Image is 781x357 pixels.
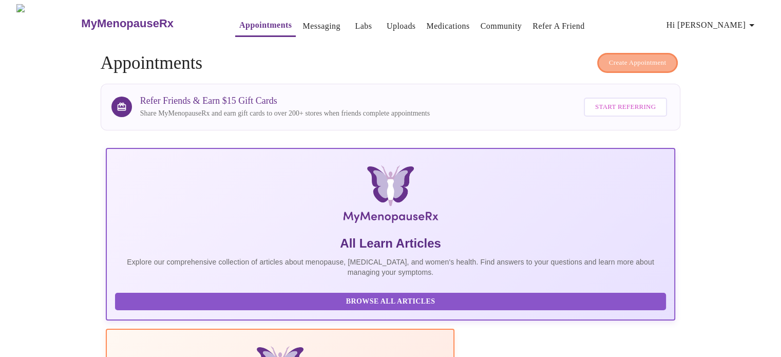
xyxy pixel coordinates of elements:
a: Uploads [387,19,416,33]
button: Start Referring [584,98,667,117]
a: Start Referring [581,92,670,122]
a: Messaging [302,19,340,33]
a: Appointments [239,18,292,32]
p: Explore our comprehensive collection of articles about menopause, [MEDICAL_DATA], and women's hea... [115,257,666,277]
button: Hi [PERSON_NAME] [662,15,762,35]
p: Share MyMenopauseRx and earn gift cards to over 200+ stores when friends complete appointments [140,108,430,119]
button: Uploads [383,16,420,36]
a: Community [481,19,522,33]
h5: All Learn Articles [115,235,666,252]
a: Browse All Articles [115,296,669,305]
a: Refer a Friend [532,19,585,33]
h3: MyMenopauseRx [81,17,174,30]
img: MyMenopauseRx Logo [16,4,80,43]
a: Labs [355,19,372,33]
h3: Refer Friends & Earn $15 Gift Cards [140,96,430,106]
span: Create Appointment [609,57,666,69]
button: Browse All Articles [115,293,666,311]
button: Community [477,16,526,36]
span: Start Referring [595,101,656,113]
span: Browse All Articles [125,295,656,308]
a: MyMenopauseRx [80,6,215,42]
img: MyMenopauseRx Logo [200,165,580,227]
a: Medications [426,19,469,33]
button: Labs [347,16,380,36]
h4: Appointments [101,53,681,73]
button: Refer a Friend [528,16,589,36]
button: Messaging [298,16,344,36]
span: Hi [PERSON_NAME] [666,18,758,32]
button: Create Appointment [597,53,678,73]
button: Appointments [235,15,296,37]
button: Medications [422,16,473,36]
